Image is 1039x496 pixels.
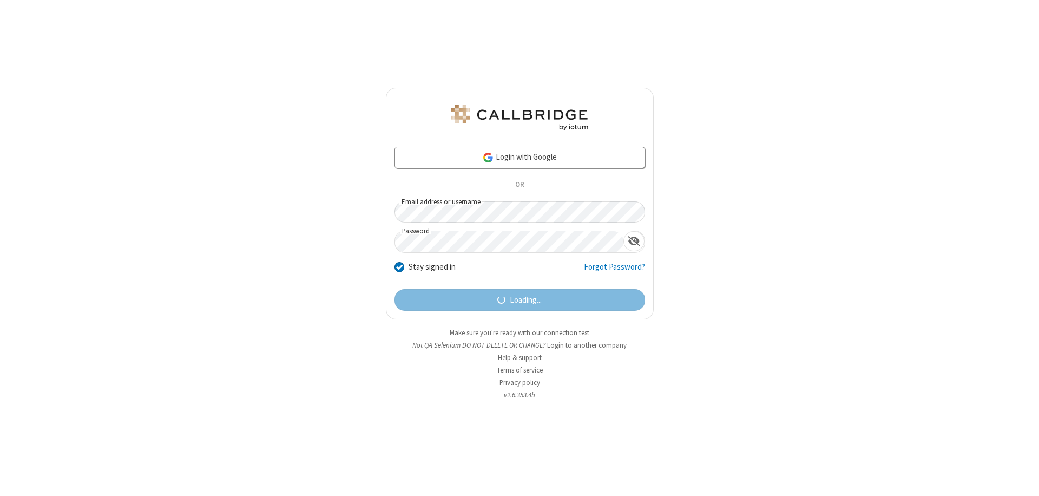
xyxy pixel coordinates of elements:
span: OR [511,178,528,193]
input: Email address or username [394,201,645,223]
li: v2.6.353.4b [386,390,654,400]
img: google-icon.png [482,152,494,164]
input: Password [395,231,623,252]
li: Not QA Selenium DO NOT DELETE OR CHANGE? [386,340,654,350]
a: Terms of service [497,366,543,375]
iframe: Chat [1012,468,1031,488]
img: QA Selenium DO NOT DELETE OR CHANGE [449,105,590,130]
a: Forgot Password? [584,261,645,282]
button: Login to another company [547,340,627,350]
a: Make sure you're ready with our connection test [450,328,589,337]
a: Login with Google [394,147,645,168]
a: Help & support [498,353,542,362]
div: Show password [623,231,645,251]
span: Loading... [510,294,542,306]
label: Stay signed in [409,261,456,273]
a: Privacy policy [499,378,540,387]
button: Loading... [394,289,645,311]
